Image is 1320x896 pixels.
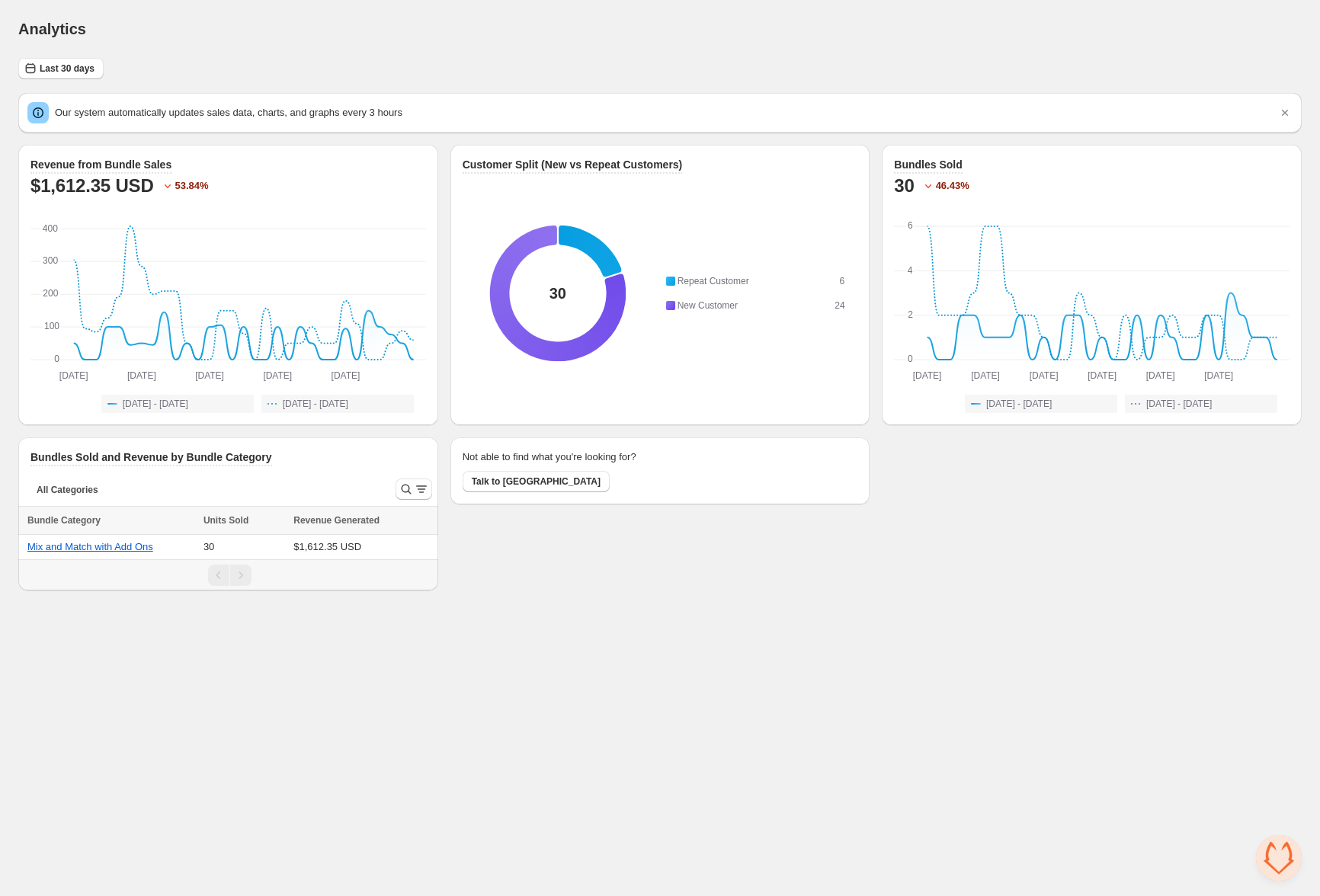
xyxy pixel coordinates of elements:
[18,58,104,79] button: Last 30 days
[1088,370,1117,381] text: [DATE]
[30,157,171,172] h3: Revenue from Bundle Sales
[1030,370,1059,381] text: [DATE]
[18,559,438,590] nav: Pagination
[678,276,749,286] span: Repeat Customer
[293,541,361,552] span: $1,612.35 USD
[674,297,835,314] td: New Customer
[908,309,914,320] text: 2
[913,370,942,381] text: [DATE]
[30,450,272,465] h3: Bundles Sold and Revenue by Bundle Category
[1146,370,1175,381] text: [DATE]
[965,395,1117,413] button: [DATE] - [DATE]
[203,513,264,528] button: Units Sold
[293,513,395,528] button: Revenue Generated
[835,300,844,311] span: 24
[678,300,738,311] span: New Customer
[293,513,380,528] span: Revenue Generated
[472,475,601,488] span: Talk to [GEOGRAPHIC_DATA]
[27,541,153,552] button: Mix and Match with Add Ons
[396,478,432,500] button: Search and filter results
[1205,370,1234,381] text: [DATE]
[27,513,194,528] div: Bundle Category
[43,223,58,234] text: 400
[37,484,98,496] span: All Categories
[972,370,1001,381] text: [DATE]
[332,370,360,381] text: [DATE]
[55,107,402,118] span: Our system automatically updates sales data, charts, and graphs every 3 hours
[1256,835,1302,881] a: Open chat
[674,273,835,290] td: Repeat Customer
[908,354,913,364] text: 0
[175,178,209,194] h2: 53.84 %
[840,276,845,286] span: 6
[195,370,224,381] text: [DATE]
[54,354,59,364] text: 0
[894,157,962,172] h3: Bundles Sold
[1125,395,1277,413] button: [DATE] - [DATE]
[1274,102,1296,123] button: Dismiss notification
[59,370,88,381] text: [DATE]
[43,255,58,266] text: 300
[936,178,969,194] h2: 46.43 %
[986,398,1052,410] span: [DATE] - [DATE]
[463,157,683,172] h3: Customer Split (New vs Repeat Customers)
[908,265,913,276] text: 4
[1146,398,1212,410] span: [DATE] - [DATE]
[261,395,414,413] button: [DATE] - [DATE]
[123,398,188,410] span: [DATE] - [DATE]
[894,174,914,198] h2: 30
[44,321,59,331] text: 100
[101,395,254,413] button: [DATE] - [DATE]
[463,471,610,492] button: Talk to [GEOGRAPHIC_DATA]
[263,370,292,381] text: [DATE]
[18,20,86,38] h1: Analytics
[283,398,348,410] span: [DATE] - [DATE]
[463,450,636,465] h2: Not able to find what you're looking for?
[40,62,95,75] span: Last 30 days
[30,174,154,198] h2: $1,612.35 USD
[127,370,156,381] text: [DATE]
[43,288,58,299] text: 200
[203,541,214,552] span: 30
[203,513,248,528] span: Units Sold
[908,220,913,231] text: 6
